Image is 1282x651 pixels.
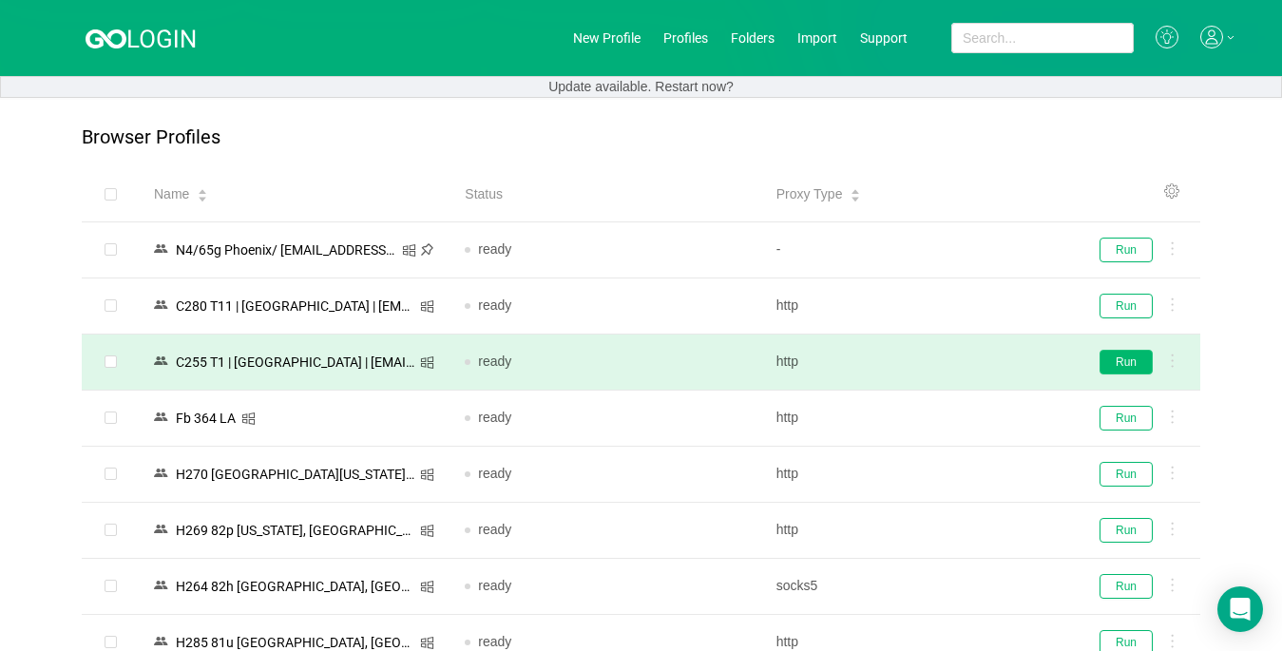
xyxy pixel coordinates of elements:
a: Profiles [663,30,708,46]
button: Run [1100,518,1153,543]
i: icon: windows [420,299,434,314]
span: ready [478,634,511,649]
span: ready [478,578,511,593]
a: Folders [731,30,775,46]
td: socks5 [761,559,1072,615]
a: Import [797,30,837,46]
i: icon: caret-down [851,194,861,200]
div: Open Intercom Messenger [1217,586,1263,632]
button: Run [1100,462,1153,487]
div: Н270 [GEOGRAPHIC_DATA][US_STATE]/ [EMAIL_ADDRESS][DOMAIN_NAME] [170,462,420,487]
i: icon: windows [402,243,416,258]
span: ready [478,410,511,425]
td: http [761,447,1072,503]
button: Run [1100,574,1153,599]
button: Run [1100,238,1153,262]
i: icon: windows [420,468,434,482]
div: Sort [850,186,861,200]
span: ready [478,354,511,369]
span: Status [465,184,503,204]
div: Н264 82h [GEOGRAPHIC_DATA], [GEOGRAPHIC_DATA]/ [EMAIL_ADDRESS][DOMAIN_NAME] [170,574,420,599]
button: Run [1100,406,1153,431]
i: icon: caret-down [198,194,208,200]
td: http [761,335,1072,391]
div: Sort [197,186,208,200]
span: Proxy Type [776,184,843,204]
div: C255 T1 | [GEOGRAPHIC_DATA] | [EMAIL_ADDRESS][DOMAIN_NAME] [170,350,420,374]
i: icon: caret-up [198,187,208,193]
div: N4/65g Phoenix/ [EMAIL_ADDRESS][DOMAIN_NAME] [170,238,402,262]
p: Browser Profiles [82,126,220,148]
i: icon: pushpin [420,242,434,257]
span: ready [478,466,511,481]
i: icon: windows [420,580,434,594]
i: icon: windows [420,355,434,370]
button: Run [1100,294,1153,318]
td: - [761,222,1072,278]
i: icon: windows [420,524,434,538]
span: ready [478,241,511,257]
span: ready [478,522,511,537]
td: http [761,503,1072,559]
div: Fb 364 LA [170,406,241,431]
div: C280 T11 | [GEOGRAPHIC_DATA] | [EMAIL_ADDRESS][DOMAIN_NAME] [170,294,420,318]
td: http [761,391,1072,447]
i: icon: windows [420,636,434,650]
a: New Profile [573,30,641,46]
i: icon: windows [241,412,256,426]
a: Support [860,30,908,46]
div: Н269 82p [US_STATE], [GEOGRAPHIC_DATA]/ [EMAIL_ADDRESS][DOMAIN_NAME] [170,518,420,543]
input: Search... [951,23,1134,53]
span: Name [154,184,189,204]
span: ready [478,297,511,313]
td: http [761,278,1072,335]
i: icon: caret-up [851,187,861,193]
button: Run [1100,350,1153,374]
